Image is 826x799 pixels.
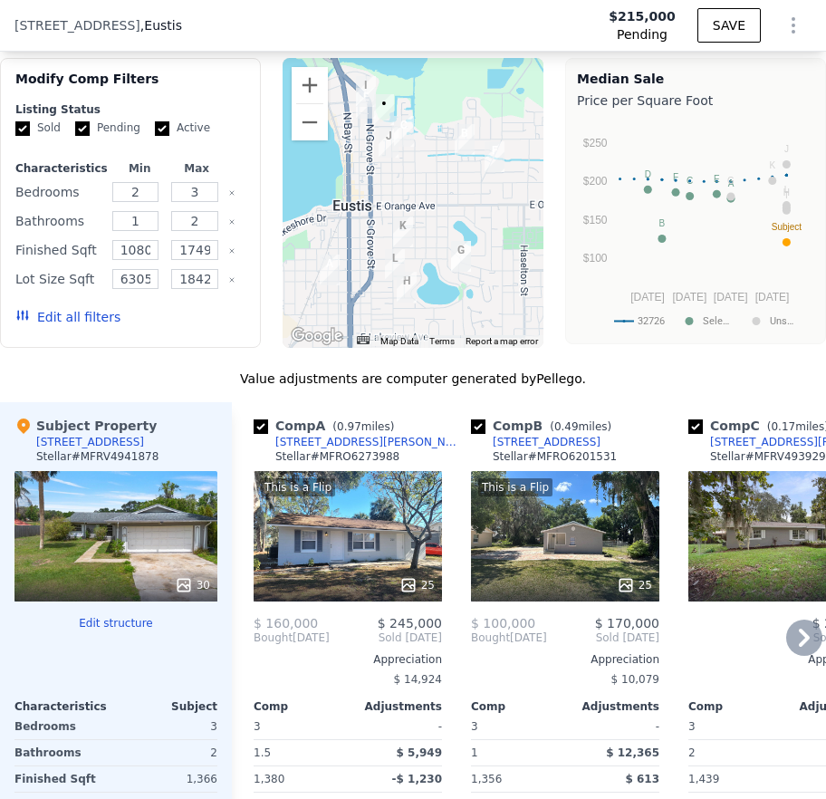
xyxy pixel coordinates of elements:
text: G [727,176,735,186]
span: $ 170,000 [595,616,659,631]
div: 25 [617,576,652,594]
button: SAVE [697,8,761,43]
div: Subject [116,699,217,714]
span: Bought [254,631,293,645]
div: Characteristics [14,699,116,714]
text: I [785,190,788,200]
button: Keyboard shortcuts [357,336,370,344]
span: Pending [617,25,668,43]
div: 623 S Center St [385,249,405,280]
div: 303 E Floral Ave [374,94,394,125]
span: Sold [DATE] [330,631,442,645]
button: Clear [228,247,235,255]
svg: A chart. [577,113,810,340]
div: 25 [399,576,435,594]
text: $250 [583,137,608,149]
a: [STREET_ADDRESS][PERSON_NAME] [254,435,464,449]
text: [DATE] [755,291,790,303]
span: 1,356 [471,773,502,785]
button: Edit all filters [15,308,120,326]
span: $ 100,000 [471,616,535,631]
div: 595 S Morningside Dr [451,241,471,272]
div: 1.5 [254,740,344,765]
button: Clear [228,276,235,284]
div: 130 E Pendleton Ave [356,76,376,107]
input: Active [155,121,169,136]
a: Terms [429,336,455,346]
span: 0.17 [771,420,795,433]
input: Pending [75,121,90,136]
div: Characteristics [15,161,108,176]
a: [STREET_ADDRESS] [471,435,600,449]
button: Clear [228,189,235,197]
div: Comp A [254,417,401,435]
label: Active [155,120,210,136]
text: $200 [583,175,608,188]
div: Finished Sqft [14,766,112,792]
div: 2 [120,740,217,765]
span: $ 12,365 [606,746,659,759]
span: [STREET_ADDRESS] [14,16,140,34]
img: Google [287,324,347,348]
div: [STREET_ADDRESS] [36,435,144,449]
text: A [728,178,735,188]
div: 3 [120,714,217,739]
div: Stellar # MFRV4941878 [36,449,158,464]
div: Bathrooms [14,740,112,765]
div: Appreciation [254,652,442,667]
text: D [645,169,651,179]
text: [DATE] [673,291,707,303]
div: 531 N Hawley St [394,116,414,147]
div: [DATE] [254,631,330,645]
div: Bedrooms [15,179,102,205]
span: $ 14,924 [394,673,442,686]
div: Comp B [471,417,619,435]
div: Finished Sqft [15,237,102,263]
div: Subject Property [14,417,157,435]
a: Report a map error [466,336,538,346]
text: K [769,160,775,170]
span: Bought [471,631,510,645]
span: ( miles) [325,420,401,433]
span: $ 160,000 [254,616,318,631]
div: Bathrooms [15,208,102,234]
text: E [714,174,720,184]
span: 0.97 [337,420,361,433]
div: Adjustments [565,699,659,714]
div: Lot Size Sqft [15,266,102,292]
div: Comp [254,699,348,714]
label: Sold [15,120,61,136]
div: Appreciation [471,652,659,667]
text: $150 [583,214,608,226]
div: Bedrooms [14,714,112,739]
span: -$ 1,230 [392,773,442,785]
div: [STREET_ADDRESS][PERSON_NAME] [275,435,464,449]
text: 32726 [638,315,665,327]
text: Uns… [770,315,793,327]
span: $ 613 [625,773,659,785]
span: , Eustis [140,16,182,34]
div: Listing Status [15,102,245,117]
div: 701 Titcomb St [320,255,340,285]
span: $215,000 [609,7,676,25]
div: Comp [471,699,565,714]
text: B [659,218,666,228]
span: 3 [254,720,261,733]
div: 30 [175,576,210,594]
span: $ 245,000 [378,616,442,631]
div: - [351,714,442,739]
div: Median Sale [577,70,814,88]
span: 1,439 [688,773,719,785]
div: 1,366 [120,766,217,792]
div: This is a Flip [261,478,335,496]
div: Stellar # MFRO6201531 [493,449,617,464]
span: ( miles) [543,420,619,433]
label: Pending [75,120,140,136]
div: Price per Square Foot [577,88,814,113]
button: Clear [228,218,235,226]
span: $ 10,079 [611,673,659,686]
a: Open this area in Google Maps (opens a new window) [287,324,347,348]
div: Stellar # MFRO6273988 [275,449,399,464]
div: 1016 E Hazzard Ave [455,124,475,155]
text: C [687,176,693,186]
